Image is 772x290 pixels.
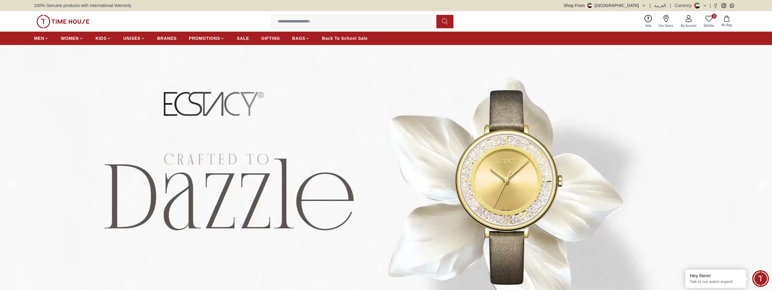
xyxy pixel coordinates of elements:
span: BRANDS [157,35,177,41]
a: PROMOTIONS [189,33,225,44]
span: WOMEN [61,35,79,41]
span: | [670,2,671,9]
span: MEN [34,35,44,41]
span: SALE [237,35,249,41]
span: My Account [678,23,699,28]
a: BAGS [292,33,310,44]
a: UNISEX [123,33,145,44]
div: Currency [675,2,694,9]
button: My Bag [718,14,735,29]
span: Help [643,23,654,28]
a: Help [641,14,655,29]
span: PROMOTIONS [189,35,220,41]
img: ... [37,15,89,28]
span: 0 [712,14,717,19]
span: GIFTING [261,35,280,41]
div: Hey there! [690,273,742,279]
span: UNISEX [123,35,140,41]
p: Talk to our watch expert! [690,279,742,285]
span: 100% Genuine products with International Warranty [34,2,131,9]
a: WOMEN [61,33,83,44]
a: 0Wishlist [700,14,718,29]
span: KIDS [96,35,107,41]
a: BRANDS [157,33,177,44]
span: Wishlist [701,23,717,28]
a: Facebook [713,3,718,8]
a: MEN [34,33,49,44]
img: United Arab Emirates [587,3,592,8]
span: | [650,2,651,9]
span: Back To School Sale [322,35,368,41]
button: Shop From[GEOGRAPHIC_DATA] [564,2,646,9]
a: Back To School Sale [322,33,368,44]
span: My Bag [719,23,734,27]
a: SALE [237,33,249,44]
a: Whatsapp [730,3,734,8]
span: BAGS [292,35,305,41]
a: Instagram [721,3,726,8]
span: | [710,2,711,9]
a: KIDS [96,33,111,44]
a: Our Stores [655,14,677,29]
div: Chat Widget [752,270,769,287]
button: العربية [654,2,666,9]
a: GIFTING [261,33,280,44]
span: Our Stores [656,23,676,28]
